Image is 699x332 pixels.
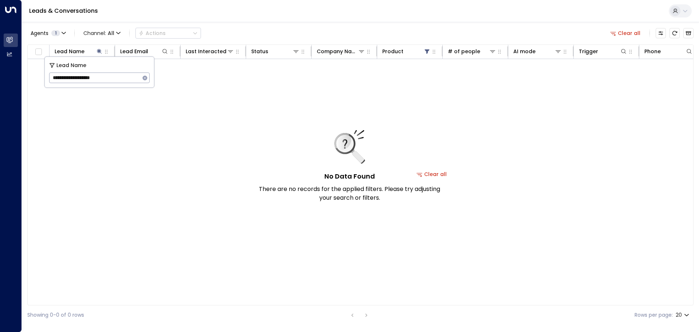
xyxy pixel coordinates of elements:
[34,47,43,56] span: Toggle select all
[448,47,480,56] div: # of people
[31,31,48,36] span: Agents
[317,47,365,56] div: Company Name
[656,28,666,38] button: Customize
[135,28,201,39] div: Button group with a nested menu
[120,47,148,56] div: Lead Email
[29,7,98,15] a: Leads & Conversations
[186,47,234,56] div: Last Interacted
[120,47,169,56] div: Lead Email
[644,47,693,56] div: Phone
[607,28,644,38] button: Clear all
[513,47,536,56] div: AI mode
[382,47,431,56] div: Product
[644,47,661,56] div: Phone
[56,61,86,70] span: Lead Name
[579,47,627,56] div: Trigger
[27,311,84,319] div: Showing 0-0 of 0 rows
[348,310,371,320] nav: pagination navigation
[513,47,562,56] div: AI mode
[251,47,300,56] div: Status
[683,28,694,38] button: Archived Leads
[448,47,496,56] div: # of people
[55,47,84,56] div: Lead Name
[108,30,114,36] span: All
[27,28,68,38] button: Agents1
[80,28,123,38] button: Channel:All
[80,28,123,38] span: Channel:
[324,171,375,181] h5: No Data Found
[135,28,201,39] button: Actions
[251,47,268,56] div: Status
[635,311,673,319] label: Rows per page:
[51,30,60,36] span: 1
[258,185,441,202] p: There are no records for the applied filters. Please try adjusting your search or filters.
[670,28,680,38] span: Refresh
[55,47,103,56] div: Lead Name
[579,47,598,56] div: Trigger
[186,47,226,56] div: Last Interacted
[382,47,403,56] div: Product
[676,310,691,320] div: 20
[139,30,166,36] div: Actions
[317,47,358,56] div: Company Name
